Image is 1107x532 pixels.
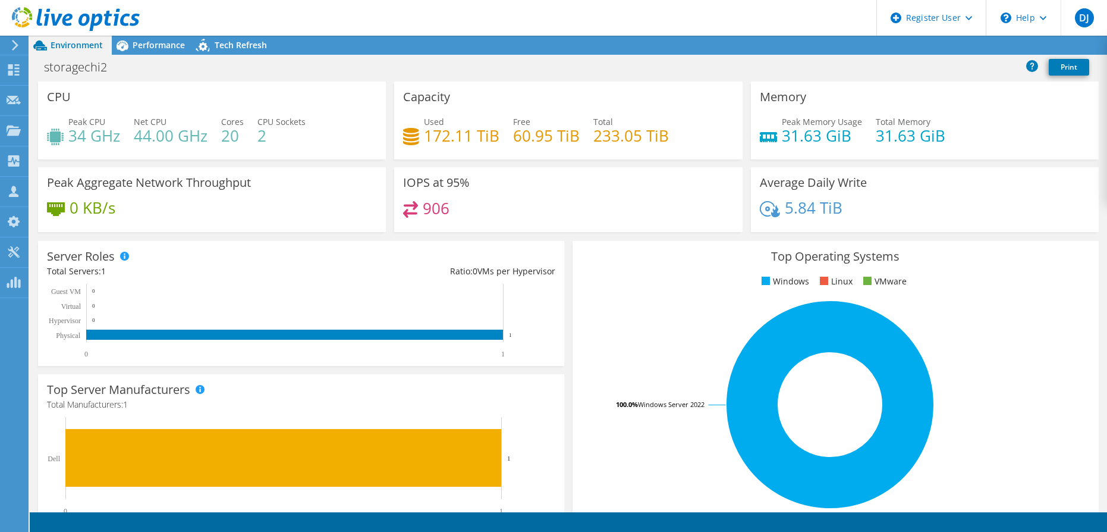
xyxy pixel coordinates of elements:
a: Print [1049,59,1089,76]
span: CPU Sockets [257,116,306,127]
h4: 0 KB/s [70,201,115,214]
span: 0 [473,265,477,277]
span: Net CPU [134,116,166,127]
h4: 2 [257,129,306,142]
span: DJ [1075,8,1094,27]
h3: Average Daily Write [760,176,867,189]
text: 1 [509,332,512,338]
tspan: 100.0% [616,400,638,409]
h4: 44.00 GHz [134,129,207,142]
h3: CPU [47,90,71,104]
span: Used [424,116,444,127]
span: 1 [101,265,106,277]
span: 1 [123,399,128,410]
div: Ratio: VMs per Hypervisor [301,265,555,278]
text: 1 [501,350,505,358]
text: Physical [56,331,80,340]
h3: Capacity [403,90,450,104]
text: 0 [64,507,67,515]
text: 0 [92,288,95,294]
text: Hypervisor [49,317,81,325]
span: Tech Refresh [215,39,267,51]
h3: Peak Aggregate Network Throughput [47,176,251,189]
li: Linux [817,275,853,288]
span: Peak CPU [68,116,105,127]
h1: storagechi2 [39,61,125,74]
h4: 31.63 GiB [782,129,862,142]
h4: 34 GHz [68,129,120,142]
svg: \n [1001,12,1011,23]
h4: Total Manufacturers: [47,398,555,411]
h4: 233.05 TiB [593,129,669,142]
h4: 31.63 GiB [876,129,945,142]
h3: Top Operating Systems [581,250,1090,263]
span: Cores [221,116,244,127]
div: Total Servers: [47,265,301,278]
h3: Top Server Manufacturers [47,383,190,396]
li: VMware [860,275,907,288]
h3: Server Roles [47,250,115,263]
h4: 20 [221,129,244,142]
text: 1 [507,455,511,462]
text: 0 [92,317,95,323]
h4: 172.11 TiB [424,129,499,142]
span: Environment [51,39,103,51]
text: 0 [92,303,95,309]
text: 0 [84,350,88,358]
h3: Memory [760,90,806,104]
text: Virtual [61,302,81,311]
text: Dell [48,455,60,463]
span: Total [593,116,613,127]
text: 1 [499,507,503,515]
span: Total Memory [876,116,930,127]
span: Peak Memory Usage [782,116,862,127]
h4: 906 [423,202,449,215]
span: Free [513,116,530,127]
li: Windows [759,275,809,288]
h3: IOPS at 95% [403,176,470,189]
h4: 5.84 TiB [785,201,842,214]
span: Performance [133,39,185,51]
tspan: Windows Server 2022 [638,400,705,409]
h4: 60.95 TiB [513,129,580,142]
text: Guest VM [51,287,81,296]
